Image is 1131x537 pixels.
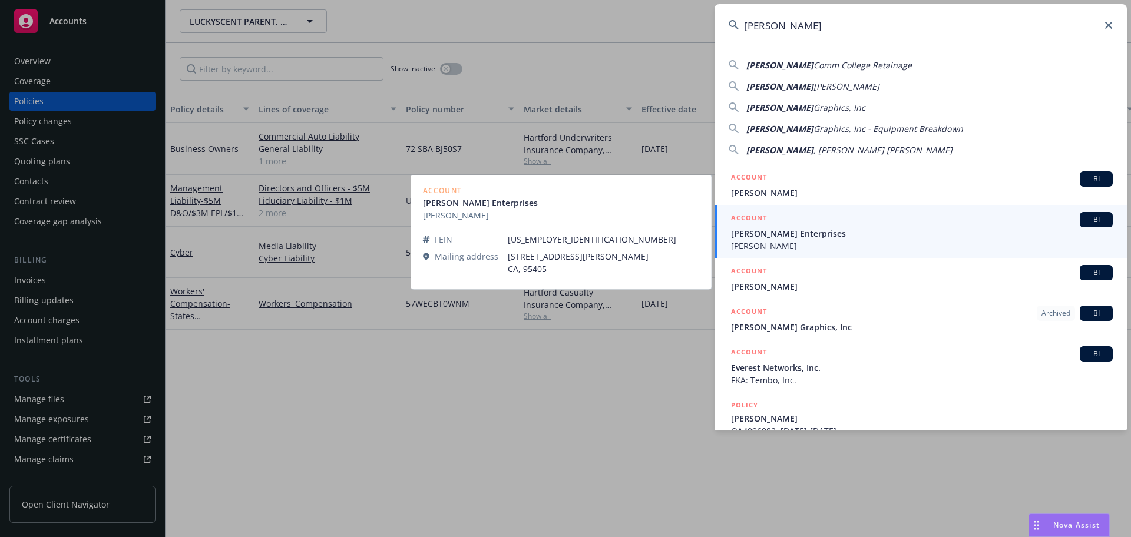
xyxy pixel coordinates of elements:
[813,102,865,113] span: Graphics, Inc
[746,81,813,92] span: [PERSON_NAME]
[731,399,758,411] h5: POLICY
[1029,514,1044,536] div: Drag to move
[813,81,879,92] span: [PERSON_NAME]
[1041,308,1070,319] span: Archived
[1084,308,1108,319] span: BI
[715,4,1127,47] input: Search...
[1053,520,1100,530] span: Nova Assist
[1029,513,1110,537] button: Nova Assist
[1084,267,1108,278] span: BI
[715,299,1127,340] a: ACCOUNTArchivedBI[PERSON_NAME] Graphics, Inc
[731,212,767,226] h5: ACCOUNT
[731,280,1113,293] span: [PERSON_NAME]
[731,265,767,279] h5: ACCOUNT
[731,306,767,320] h5: ACCOUNT
[746,102,813,113] span: [PERSON_NAME]
[1084,174,1108,184] span: BI
[715,165,1127,205] a: ACCOUNTBI[PERSON_NAME]
[715,340,1127,393] a: ACCOUNTBIEverest Networks, Inc.FKA: Tembo, Inc.
[813,123,963,134] span: Graphics, Inc - Equipment Breakdown
[1084,214,1108,225] span: BI
[731,240,1113,252] span: [PERSON_NAME]
[813,59,912,71] span: Comm College Retainage
[731,362,1113,374] span: Everest Networks, Inc.
[731,187,1113,199] span: [PERSON_NAME]
[1084,349,1108,359] span: BI
[715,393,1127,443] a: POLICY[PERSON_NAME]OA4096982, [DATE]-[DATE]
[731,346,767,360] h5: ACCOUNT
[715,258,1127,299] a: ACCOUNTBI[PERSON_NAME]
[731,412,1113,425] span: [PERSON_NAME]
[746,123,813,134] span: [PERSON_NAME]
[746,144,813,155] span: [PERSON_NAME]
[731,425,1113,437] span: OA4096982, [DATE]-[DATE]
[731,374,1113,386] span: FKA: Tembo, Inc.
[731,171,767,185] h5: ACCOUNT
[731,227,1113,240] span: [PERSON_NAME] Enterprises
[715,205,1127,258] a: ACCOUNTBI[PERSON_NAME] Enterprises[PERSON_NAME]
[746,59,813,71] span: [PERSON_NAME]
[813,144,953,155] span: , [PERSON_NAME] [PERSON_NAME]
[731,321,1113,333] span: [PERSON_NAME] Graphics, Inc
